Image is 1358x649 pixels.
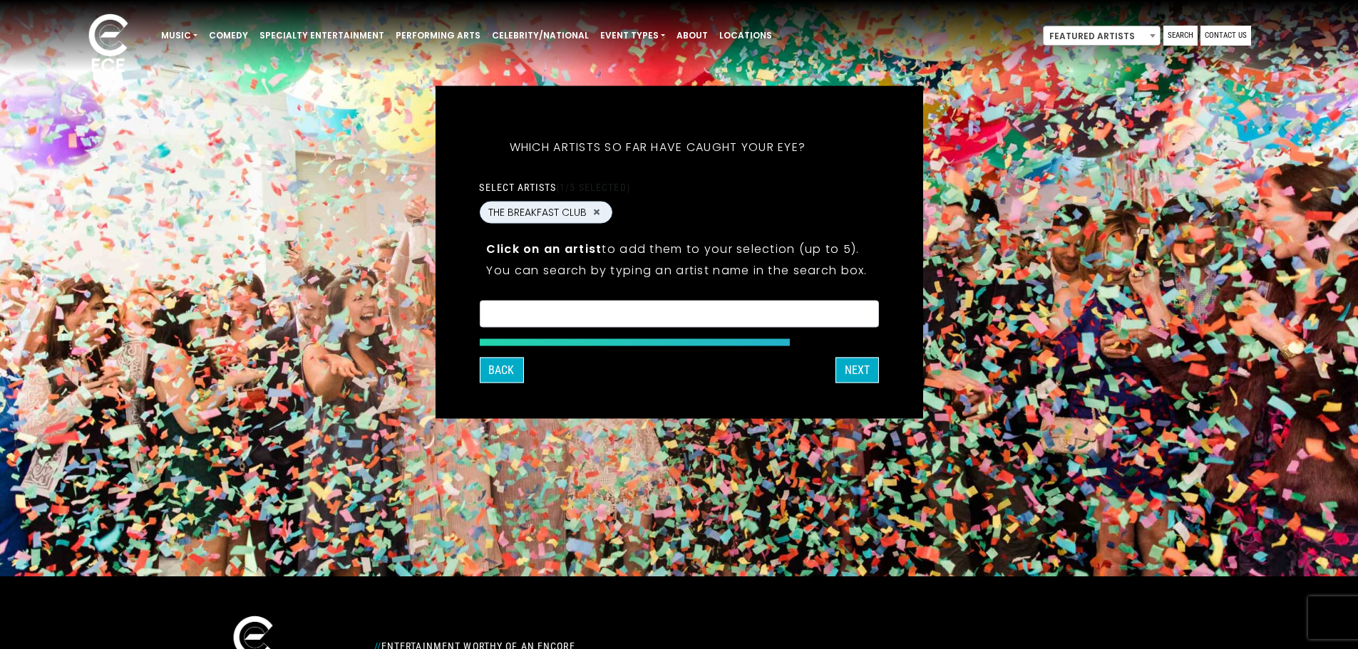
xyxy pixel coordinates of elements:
[671,24,714,48] a: About
[488,204,587,219] span: THE BREAKFAST CLUB
[591,206,602,219] button: Remove THE BREAKFAST CLUB
[1200,26,1251,46] a: Contact Us
[1044,26,1160,46] span: Featured Artists
[479,357,523,383] button: Back
[488,309,869,322] textarea: Search
[254,24,390,48] a: Specialty Entertainment
[1163,26,1198,46] a: Search
[835,357,879,383] button: Next
[714,24,778,48] a: Locations
[73,10,144,79] img: ece_new_logo_whitev2-1.png
[486,240,602,256] strong: Click on an artist
[1043,26,1161,46] span: Featured Artists
[486,261,871,279] p: You can search by typing an artist name in the search box.
[390,24,486,48] a: Performing Arts
[486,239,871,257] p: to add them to your selection (up to 5).
[595,24,671,48] a: Event Types
[479,180,629,193] label: Select artists
[486,24,595,48] a: Celebrity/National
[155,24,203,48] a: Music
[556,181,630,192] span: (1/5 selected)
[479,121,835,172] h5: Which artists so far have caught your eye?
[203,24,254,48] a: Comedy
